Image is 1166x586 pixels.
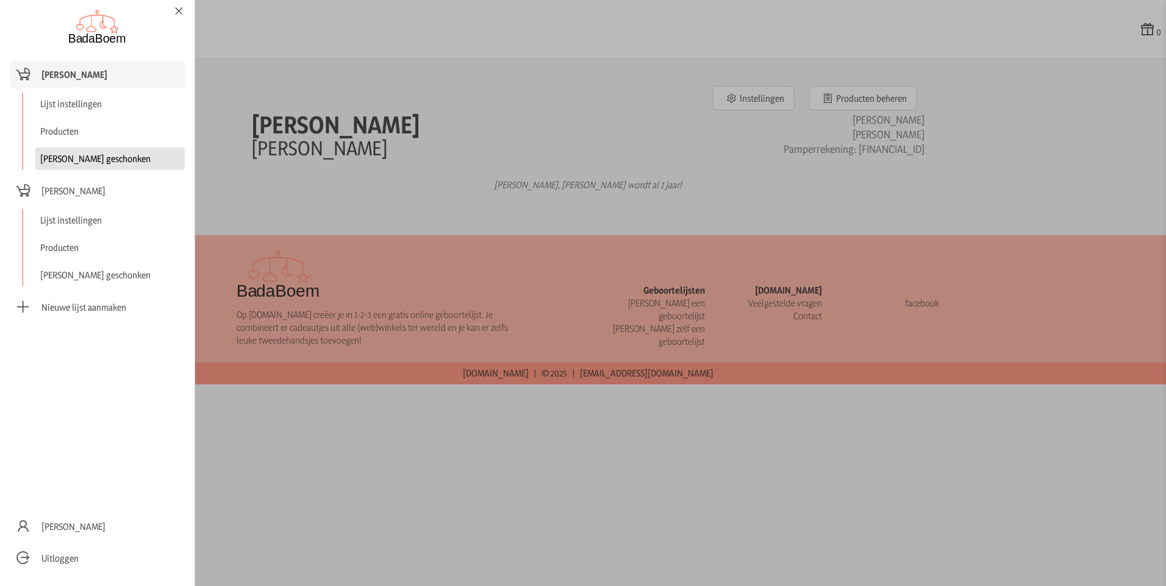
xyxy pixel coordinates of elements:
[41,552,79,565] span: Uitloggen
[35,236,185,259] a: Producten
[41,301,126,314] span: Nieuwe lijst aanmaken
[10,294,185,320] a: Nieuwe lijst aanmaken
[10,513,185,540] a: [PERSON_NAME]
[41,185,106,197] span: [PERSON_NAME]
[10,177,185,204] a: [PERSON_NAME]
[35,147,185,170] a: [PERSON_NAME] geschonken
[35,93,185,115] a: Lijst instellingen
[10,61,185,88] a: [PERSON_NAME]
[35,264,185,286] a: [PERSON_NAME] geschonken
[68,10,127,44] img: Badaboem
[35,209,185,231] a: Lijst instellingen
[35,120,185,143] a: Producten
[41,520,106,533] span: [PERSON_NAME]
[41,68,107,81] span: [PERSON_NAME]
